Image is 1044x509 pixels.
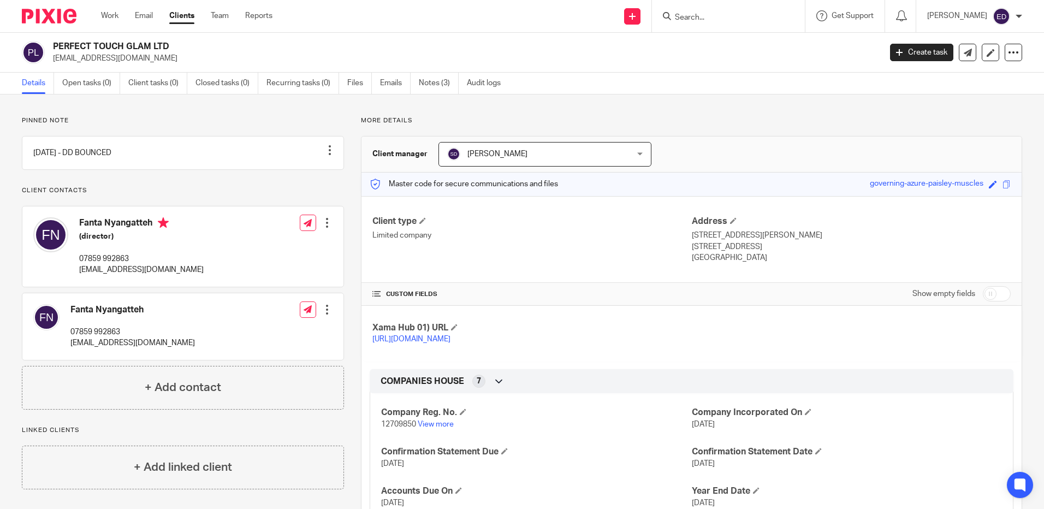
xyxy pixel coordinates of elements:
a: Notes (3) [419,73,459,94]
span: Get Support [832,12,874,20]
a: Closed tasks (0) [195,73,258,94]
a: Email [135,10,153,21]
img: svg%3E [33,304,60,330]
h4: Confirmation Statement Due [381,446,691,458]
p: [STREET_ADDRESS] [692,241,1011,252]
p: 07859 992863 [79,253,204,264]
a: Client tasks (0) [128,73,187,94]
p: [GEOGRAPHIC_DATA] [692,252,1011,263]
h2: PERFECT TOUCH GLAM LTD [53,41,709,52]
p: [STREET_ADDRESS][PERSON_NAME] [692,230,1011,241]
a: Reports [245,10,272,21]
a: [URL][DOMAIN_NAME] [372,335,450,343]
p: [EMAIL_ADDRESS][DOMAIN_NAME] [70,338,195,348]
h3: Client manager [372,149,428,159]
a: View more [418,421,454,428]
p: [PERSON_NAME] [927,10,987,21]
h4: Company Reg. No. [381,407,691,418]
p: Pinned note [22,116,344,125]
h5: (director) [79,231,204,242]
img: svg%3E [447,147,460,161]
h4: Company Incorporated On [692,407,1002,418]
p: [EMAIL_ADDRESS][DOMAIN_NAME] [79,264,204,275]
a: Recurring tasks (0) [266,73,339,94]
p: Limited company [372,230,691,241]
h4: Year End Date [692,486,1002,497]
img: Pixie [22,9,76,23]
span: [DATE] [692,421,715,428]
h4: Client type [372,216,691,227]
a: Details [22,73,54,94]
img: svg%3E [993,8,1010,25]
a: Clients [169,10,194,21]
span: COMPANIES HOUSE [381,376,464,387]
p: [EMAIL_ADDRESS][DOMAIN_NAME] [53,53,874,64]
p: Linked clients [22,426,344,435]
p: Client contacts [22,186,344,195]
p: 07859 992863 [70,327,195,338]
span: [DATE] [381,460,404,467]
h4: + Add linked client [134,459,232,476]
a: Open tasks (0) [62,73,120,94]
span: [DATE] [692,499,715,507]
label: Show empty fields [912,288,975,299]
a: Create task [890,44,953,61]
span: 7 [477,376,481,387]
p: Master code for secure communications and files [370,179,558,190]
a: Work [101,10,118,21]
p: More details [361,116,1022,125]
a: Team [211,10,229,21]
span: [PERSON_NAME] [467,150,527,158]
h4: Fanta Nyangatteh [79,217,204,231]
h4: Accounts Due On [381,486,691,497]
span: [DATE] [381,499,404,507]
h4: Xama Hub 01) URL [372,322,691,334]
input: Search [674,13,772,23]
img: svg%3E [33,217,68,252]
a: Emails [380,73,411,94]
a: Files [347,73,372,94]
i: Primary [158,217,169,228]
h4: + Add contact [145,379,221,396]
span: [DATE] [692,460,715,467]
h4: Address [692,216,1011,227]
h4: CUSTOM FIELDS [372,290,691,299]
h4: Confirmation Statement Date [692,446,1002,458]
a: Audit logs [467,73,509,94]
div: governing-azure-paisley-muscles [870,178,983,191]
img: svg%3E [22,41,45,64]
h4: Fanta Nyangatteh [70,304,195,316]
span: 12709850 [381,421,416,428]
